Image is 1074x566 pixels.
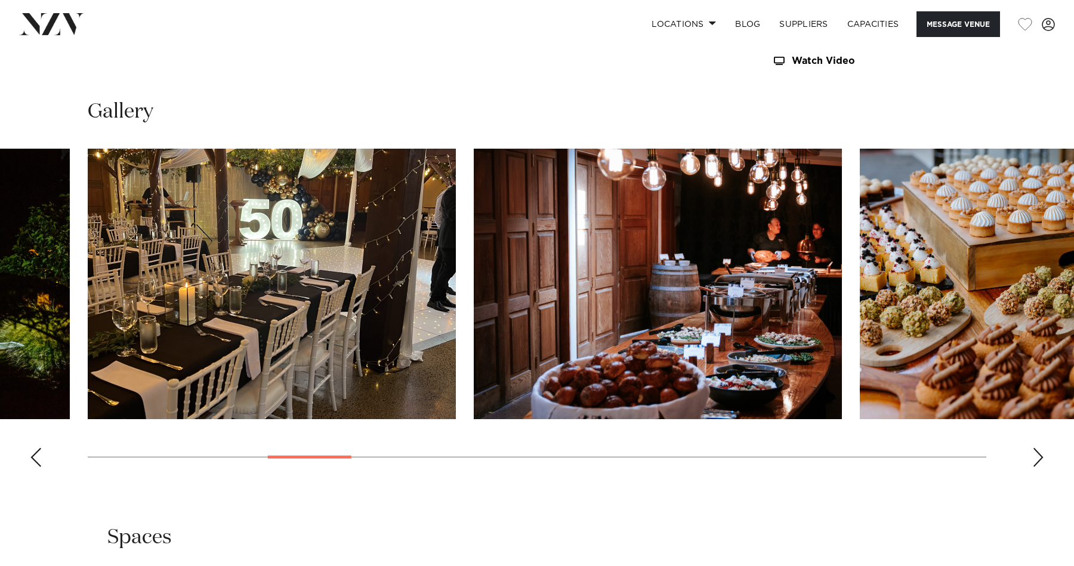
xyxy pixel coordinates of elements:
[19,13,84,35] img: nzv-logo.png
[88,149,456,419] swiper-slide: 6 / 25
[726,11,770,37] a: BLOG
[88,99,153,125] h2: Gallery
[770,11,837,37] a: SUPPLIERS
[772,56,967,66] a: Watch Video
[642,11,726,37] a: Locations
[916,11,1000,37] button: Message Venue
[838,11,909,37] a: Capacities
[474,149,842,419] swiper-slide: 7 / 25
[107,524,172,551] h2: Spaces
